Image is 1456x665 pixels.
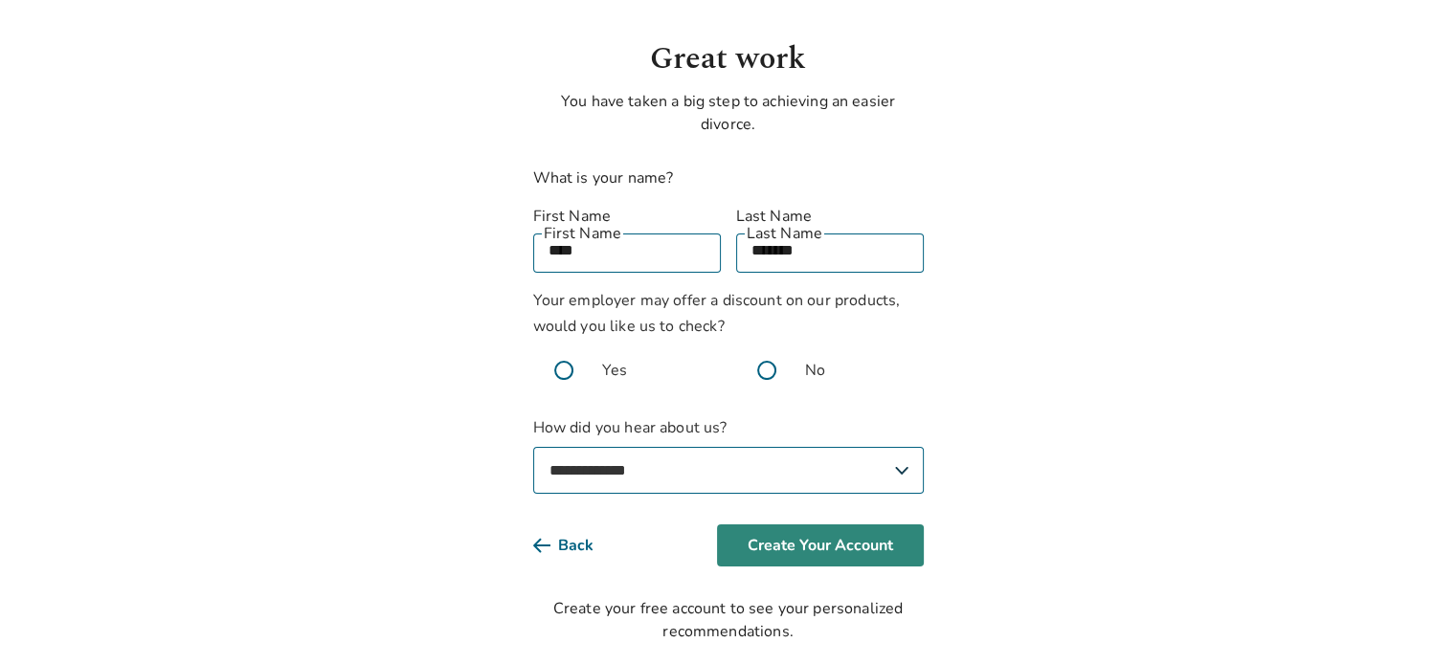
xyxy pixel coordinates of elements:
span: Your employer may offer a discount on our products, would you like us to check? [533,290,901,337]
button: Create Your Account [717,524,924,566]
label: First Name [533,205,721,228]
label: Last Name [736,205,924,228]
div: Create your free account to see your personalized recommendations. [533,597,924,643]
button: Back [533,524,624,566]
span: No [805,359,825,382]
h1: Great work [533,36,924,82]
p: You have taken a big step to achieving an easier divorce. [533,90,924,136]
span: Yes [602,359,627,382]
select: How did you hear about us? [533,447,924,494]
iframe: Chat Widget [1360,573,1456,665]
label: What is your name? [533,167,674,188]
label: How did you hear about us? [533,416,924,494]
